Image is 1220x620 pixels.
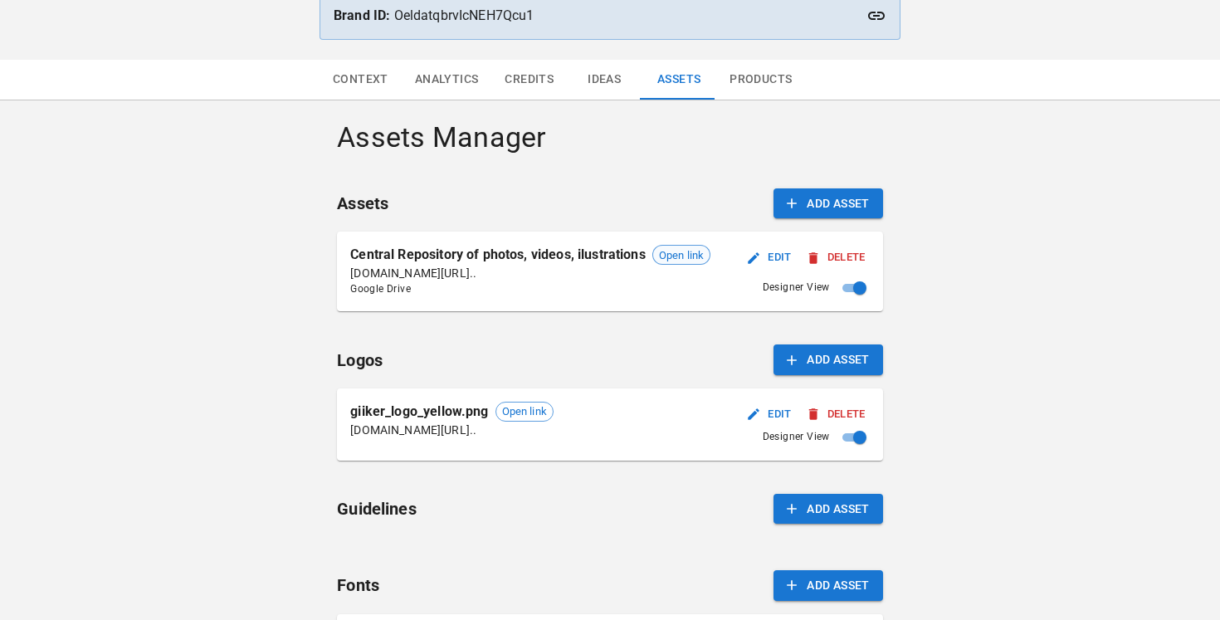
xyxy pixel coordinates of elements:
[773,188,883,219] button: Add Asset
[350,265,710,281] p: [DOMAIN_NAME][URL]..
[495,402,554,422] div: Open link
[744,402,797,427] button: Edit
[337,347,383,373] h6: Logos
[350,281,710,298] span: Google Drive
[402,60,492,100] button: Analytics
[773,570,883,601] button: Add Asset
[320,60,402,100] button: Context
[803,245,870,271] button: Delete
[337,572,379,598] h6: Fonts
[653,247,710,264] span: Open link
[567,60,642,100] button: Ideas
[716,60,805,100] button: Products
[350,402,488,422] p: giiker_logo_yellow.png
[337,120,883,155] h4: Assets Manager
[652,245,710,265] div: Open link
[334,7,390,23] strong: Brand ID:
[337,190,388,217] h6: Assets
[334,6,886,26] p: OeldatqbrvIcNEH7Qcu1
[491,60,567,100] button: Credits
[337,496,417,522] h6: Guidelines
[773,344,883,375] button: Add Asset
[350,422,554,438] p: [DOMAIN_NAME][URL]..
[496,403,553,420] span: Open link
[803,402,870,427] button: Delete
[744,245,797,271] button: Edit
[773,494,883,525] button: Add Asset
[642,60,716,100] button: Assets
[763,280,830,296] span: Designer View
[350,245,646,265] p: Central Repository of photos, videos, ilustrations
[763,429,830,446] span: Designer View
